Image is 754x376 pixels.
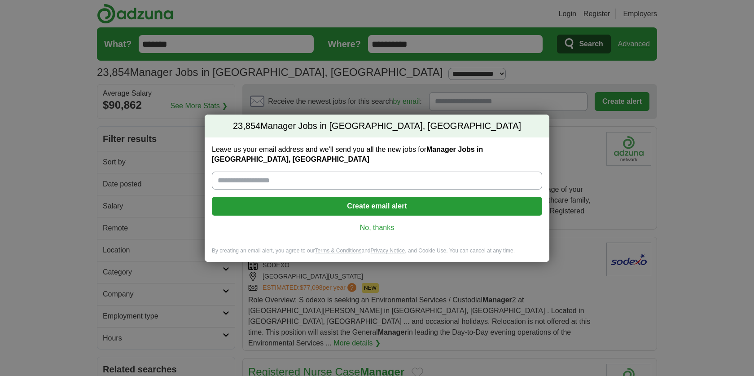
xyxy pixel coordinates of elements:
[205,247,549,262] div: By creating an email alert, you agree to our and , and Cookie Use. You can cancel at any time.
[233,120,260,133] span: 23,854
[205,115,549,138] h2: Manager Jobs in [GEOGRAPHIC_DATA], [GEOGRAPHIC_DATA]
[212,197,542,216] button: Create email alert
[219,223,535,233] a: No, thanks
[371,248,405,254] a: Privacy Notice
[315,248,361,254] a: Terms & Conditions
[212,145,542,164] label: Leave us your email address and we'll send you all the new jobs for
